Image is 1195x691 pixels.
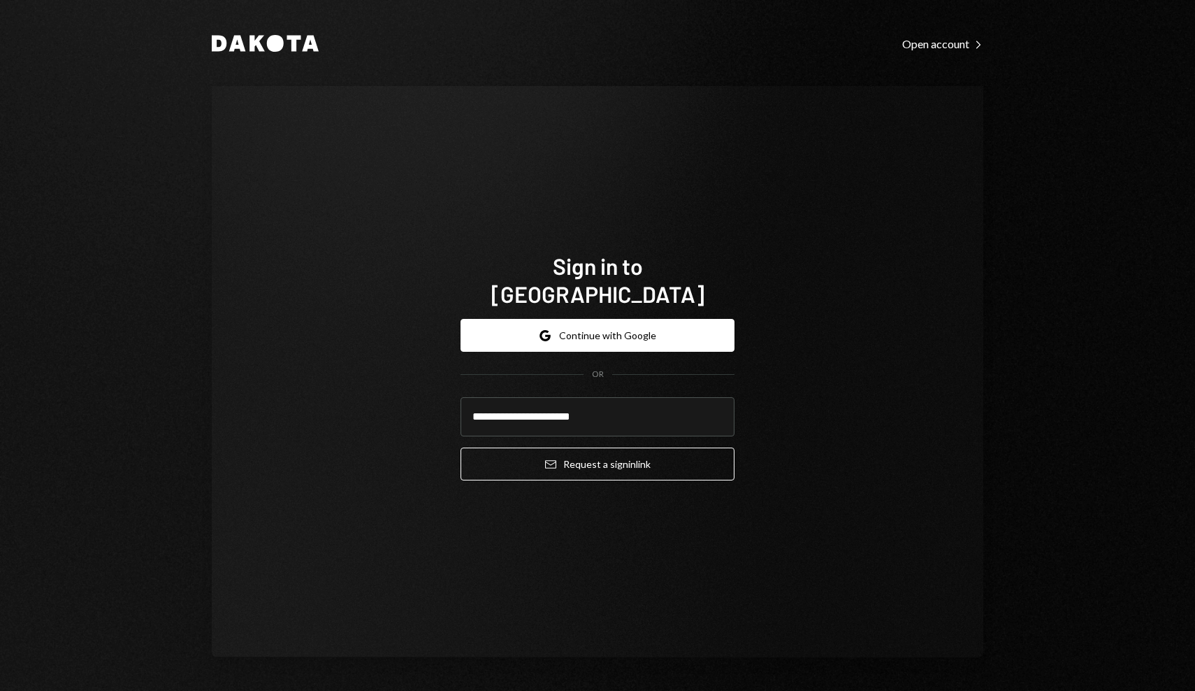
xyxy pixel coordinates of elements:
[902,37,983,51] div: Open account
[461,448,734,480] button: Request a signinlink
[461,319,734,352] button: Continue with Google
[461,252,734,308] h1: Sign in to [GEOGRAPHIC_DATA]
[902,36,983,51] a: Open account
[592,369,604,380] div: OR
